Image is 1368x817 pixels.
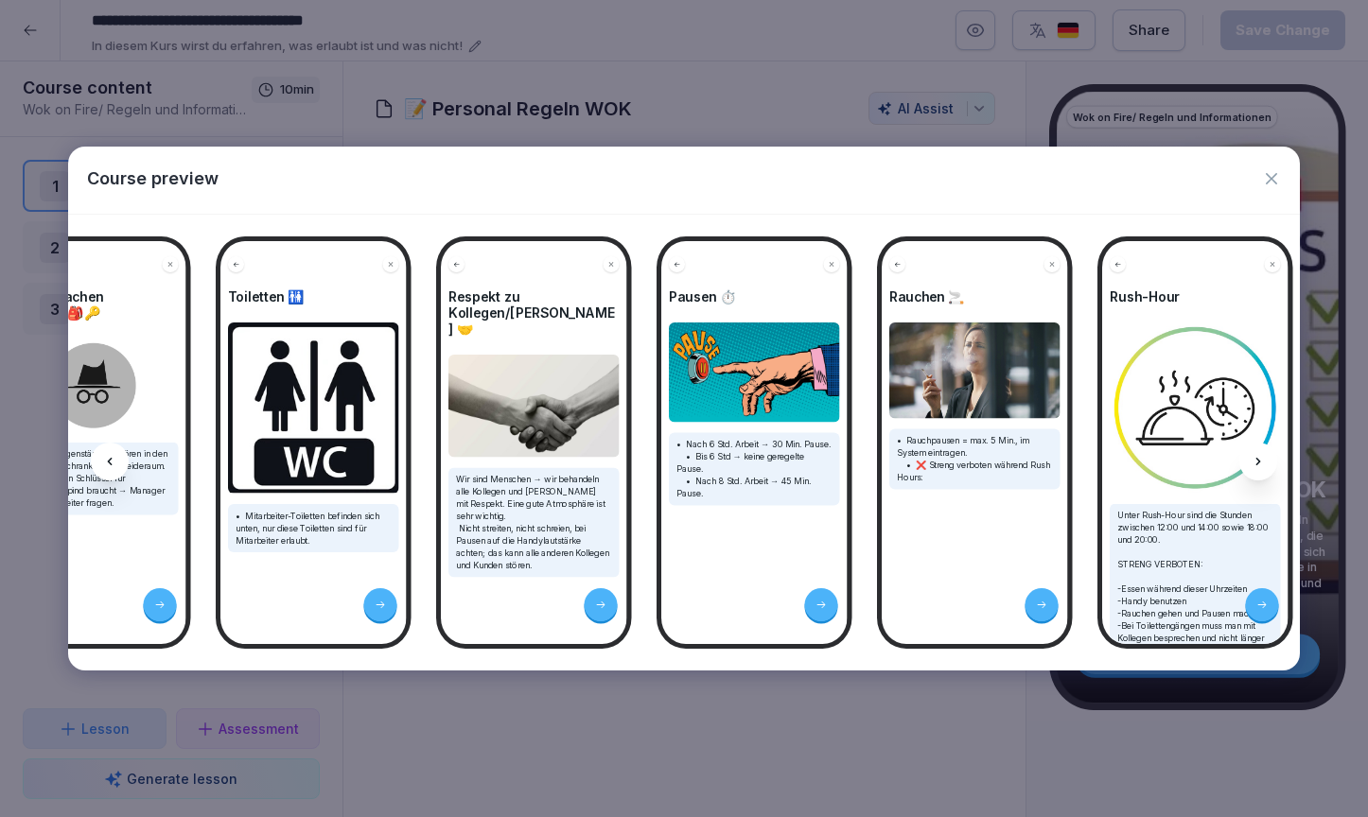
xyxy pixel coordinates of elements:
img: Image and Text preview image [889,322,1061,419]
img: Image and Text preview image [1110,322,1281,494]
h4: Private Sachen & Spinde 🎒🔑 [8,288,179,321]
h4: Pausen ⏱️ [669,288,840,304]
img: Image and Text preview image [228,322,399,494]
img: Image and Text preview image [669,322,840,422]
p: Wir sind Menschen → wir behandeln alle Kollegen und [PERSON_NAME] mit Respekt. Eine gute Atmosphä... [456,473,612,571]
p: • Rauchpausen = max. 5 Min., im System eintragen. • ❌ Streng verboten während Rush Hours: [897,435,1053,484]
h4: Rauchen 🚬 [889,288,1061,304]
p: Unter Rush-Hour sind die Stunden zwischen 12:00 und 14:00 sowie 18:00 und 20:00. STRENG VERBOTEN:... [1117,510,1273,657]
p: Course preview [87,165,219,191]
p: • Nach 6 Std. Arbeit → 30 Min. Pause. • Bis 6 Std → keine geregelte Pause. • Nach 8 Std. Arbeit →... [676,438,833,499]
h4: Toiletten 🚻 [228,288,399,304]
img: Image and Text preview image [8,339,179,431]
h4: Rush-Hour [1110,288,1281,304]
h4: Respekt zu Kollegen/[PERSON_NAME] 🤝 [448,288,620,337]
p: • Mitarbeiter-Toiletten befinden sich unten, nur diese Toiletten sind für Mitarbeiter erlaubt. [236,510,392,547]
p: • Private Gegenstände gehören in den Mitarbeiter-Schrank im Umkleideraum. • Wer einen Schlüssel f... [15,447,171,509]
img: Image and Text preview image [448,355,620,457]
